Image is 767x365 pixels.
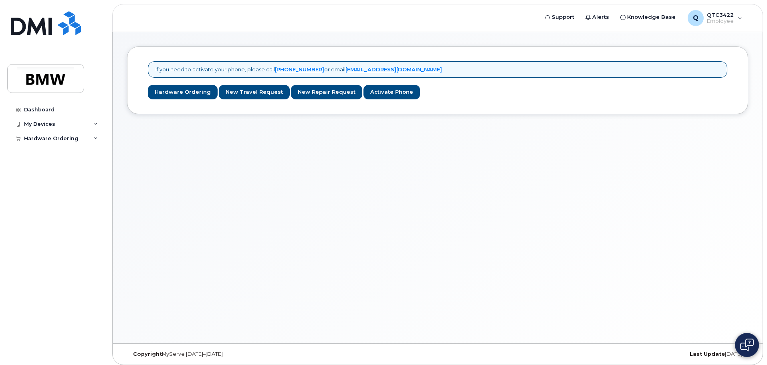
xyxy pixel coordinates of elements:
[291,85,362,100] a: New Repair Request
[127,351,334,357] div: MyServe [DATE]–[DATE]
[541,351,748,357] div: [DATE]
[133,351,162,357] strong: Copyright
[148,85,218,100] a: Hardware Ordering
[155,66,442,73] p: If you need to activate your phone, please call or email
[363,85,420,100] a: Activate Phone
[345,66,442,73] a: [EMAIL_ADDRESS][DOMAIN_NAME]
[740,339,754,351] img: Open chat
[219,85,290,100] a: New Travel Request
[275,66,324,73] a: [PHONE_NUMBER]
[690,351,725,357] strong: Last Update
